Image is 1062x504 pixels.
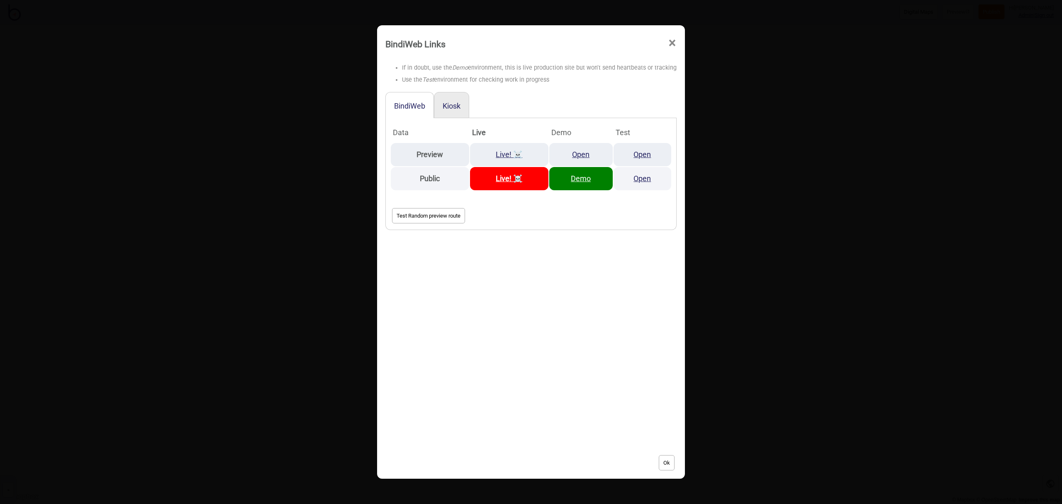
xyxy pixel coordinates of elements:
span: × [668,29,677,57]
i: Demo [452,64,468,71]
strong: Live [472,128,486,137]
th: Demo [549,123,613,142]
i: Test [422,76,434,83]
a: Live! ☠️ [496,150,522,159]
a: Open [633,174,651,183]
a: Live! ☠️ [496,174,522,183]
th: Test [614,123,671,142]
button: BindiWeb [394,102,425,110]
li: If in doubt, use the environment, this is live production site but won't send heartbeats or tracking [402,62,677,74]
div: BindiWeb Links [385,35,446,53]
button: Kiosk [443,102,460,110]
th: Data [391,123,469,142]
a: Open [633,150,651,159]
button: Test Random preview route [392,208,465,223]
a: Open [572,150,589,159]
button: Ok [659,455,675,470]
strong: Public [420,174,440,183]
li: Use the environment for checking work in progress [402,74,677,86]
strong: Preview [417,150,443,159]
a: Demo [571,174,591,183]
